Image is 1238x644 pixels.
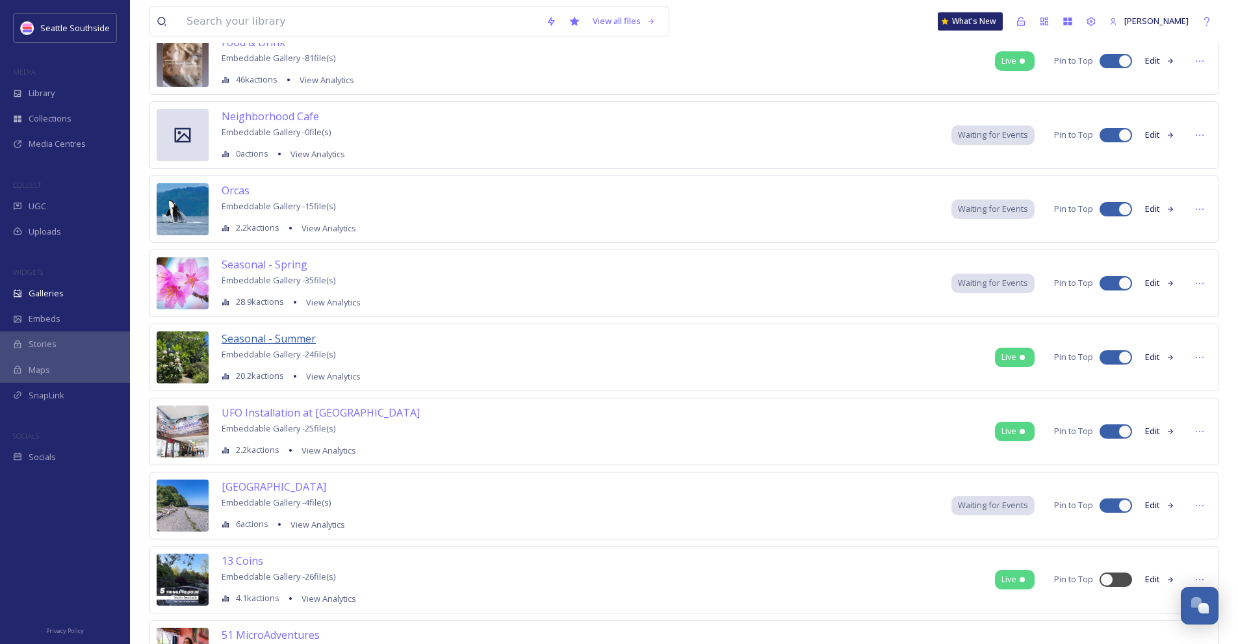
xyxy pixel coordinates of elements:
[157,480,209,532] img: 5125422d596f392c9b3f3c9973a735bc1d7315a415fa3af00d39c244a15e1734.jpg
[236,222,279,234] span: 2.2k actions
[236,296,284,308] span: 28.9k actions
[290,519,345,530] span: View Analytics
[222,480,326,494] span: [GEOGRAPHIC_DATA]
[1054,351,1093,363] span: Pin to Top
[236,73,277,86] span: 46k actions
[157,331,209,383] img: rhodygarden-17971377728734074.jpg
[1054,573,1093,586] span: Pin to Top
[222,348,335,360] span: Embeddable Gallery - 24 file(s)
[1139,419,1181,444] button: Edit
[236,444,279,456] span: 2.2k actions
[306,296,361,308] span: View Analytics
[222,183,250,198] span: Orcas
[157,257,209,309] img: ec6061d4e3210b524896b08753a3abb30a61cf6c84aeba929cfb99d6e5966b30.jpg
[29,225,61,238] span: Uploads
[1001,425,1016,437] span: Live
[236,518,268,530] span: 6 actions
[157,554,209,606] img: 3e87cc44-cfa1-4154-a8a2-4b4ce2aed24b.jpg
[284,517,345,532] a: View Analytics
[306,370,361,382] span: View Analytics
[1139,493,1181,518] button: Edit
[1054,277,1093,289] span: Pin to Top
[236,148,268,160] span: 0 actions
[295,220,356,236] a: View Analytics
[222,406,420,420] span: UFO Installation at [GEOGRAPHIC_DATA]
[222,628,320,642] span: 51 MicroAdventures
[29,451,56,463] span: Socials
[157,183,209,235] img: e4a6086e715fb97dc91fb7f04e97e21975b6916b01a83f6295a0fd6be53940e4.jpg
[46,622,84,638] a: Privacy Policy
[938,12,1003,31] a: What's New
[222,274,335,286] span: Embeddable Gallery - 35 file(s)
[236,592,279,604] span: 4.1k actions
[958,203,1028,215] span: Waiting for Events
[29,138,86,150] span: Media Centres
[284,146,345,162] a: View Analytics
[222,422,335,434] span: Embeddable Gallery - 25 file(s)
[29,87,55,99] span: Library
[29,287,64,300] span: Galleries
[302,444,356,456] span: View Analytics
[1054,55,1093,67] span: Pin to Top
[300,294,361,310] a: View Analytics
[1139,567,1181,592] button: Edit
[958,129,1028,141] span: Waiting for Events
[180,7,539,36] input: Search your library
[958,499,1028,511] span: Waiting for Events
[295,591,356,606] a: View Analytics
[1181,587,1219,625] button: Open Chat
[13,67,36,77] span: MEDIA
[222,554,263,568] span: 13 Coins
[29,389,64,402] span: SnapLink
[1139,196,1181,222] button: Edit
[29,364,50,376] span: Maps
[222,126,331,138] span: Embeddable Gallery - 0 file(s)
[222,257,307,272] span: Seasonal - Spring
[222,571,335,582] span: Embeddable Gallery - 26 file(s)
[236,370,284,382] span: 20.2k actions
[222,331,316,346] span: Seasonal - Summer
[13,180,41,190] span: COLLECT
[290,148,345,160] span: View Analytics
[586,8,662,34] a: View all files
[1001,351,1016,363] span: Live
[222,200,335,212] span: Embeddable Gallery - 15 file(s)
[21,21,34,34] img: uRWeGss8_400x400.jpg
[1139,48,1181,73] button: Edit
[157,35,209,87] img: 75a582fb-dee3-4f79-a612-c71e7797a102.jpg
[1001,55,1016,67] span: Live
[13,267,43,277] span: WIDGETS
[29,338,57,350] span: Stories
[29,112,71,125] span: Collections
[1139,122,1181,148] button: Edit
[13,431,39,441] span: SOCIALS
[302,222,356,234] span: View Analytics
[1054,499,1093,511] span: Pin to Top
[1054,129,1093,141] span: Pin to Top
[295,443,356,458] a: View Analytics
[1001,573,1016,586] span: Live
[958,277,1028,289] span: Waiting for Events
[222,109,319,123] span: Neighborhood Cafe
[40,22,110,34] span: Seattle Southside
[1103,8,1195,34] a: [PERSON_NAME]
[300,74,354,86] span: View Analytics
[222,52,335,64] span: Embeddable Gallery - 81 file(s)
[222,496,331,508] span: Embeddable Gallery - 4 file(s)
[1124,15,1189,27] span: [PERSON_NAME]
[157,406,209,457] img: f06c21a9-f1d8-4254-8ae4-8fb38eb7b92f.jpg
[46,626,84,635] span: Privacy Policy
[1139,270,1181,296] button: Edit
[293,72,354,88] a: View Analytics
[302,593,356,604] span: View Analytics
[1054,203,1093,215] span: Pin to Top
[1139,344,1181,370] button: Edit
[29,200,46,213] span: UGC
[29,313,60,325] span: Embeds
[1054,425,1093,437] span: Pin to Top
[300,368,361,384] a: View Analytics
